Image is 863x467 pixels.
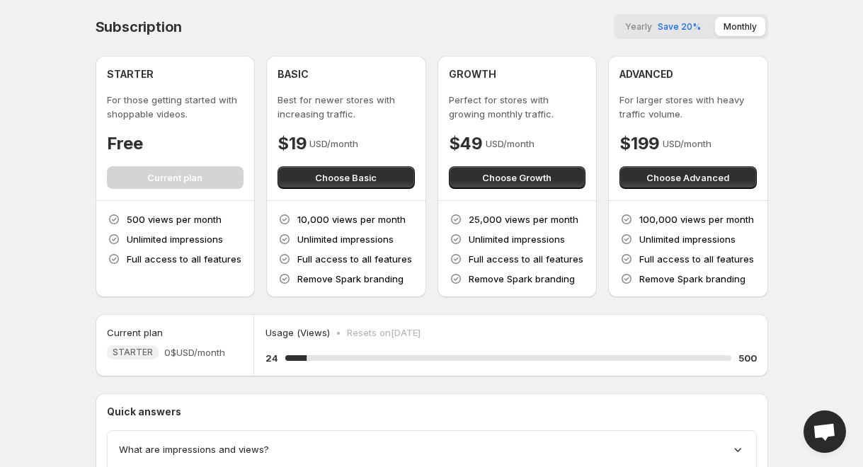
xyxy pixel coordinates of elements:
[336,325,341,340] p: •
[107,93,244,121] p: For those getting started with shoppable videos.
[265,351,278,365] h5: 24
[617,17,709,36] button: YearlySave 20%
[107,132,143,155] h4: Free
[658,21,701,32] span: Save 20%
[309,137,358,151] p: USD/month
[278,166,415,189] button: Choose Basic
[469,272,575,286] p: Remove Spark branding
[804,410,846,453] div: Open chat
[486,137,535,151] p: USD/month
[738,351,757,365] h5: 500
[639,252,754,266] p: Full access to all features
[127,252,241,266] p: Full access to all features
[639,272,745,286] p: Remove Spark branding
[639,232,736,246] p: Unlimited impressions
[639,212,754,226] p: 100,000 views per month
[619,67,673,81] h4: ADVANCED
[96,18,183,35] h4: Subscription
[663,137,711,151] p: USD/month
[625,21,652,32] span: Yearly
[449,93,586,121] p: Perfect for stores with growing monthly traffic.
[127,212,222,226] p: 500 views per month
[449,67,496,81] h4: GROWTH
[619,132,660,155] h4: $199
[315,171,377,185] span: Choose Basic
[482,171,551,185] span: Choose Growth
[469,252,583,266] p: Full access to all features
[469,232,565,246] p: Unlimited impressions
[297,212,406,226] p: 10,000 views per month
[278,67,309,81] h4: BASIC
[646,171,729,185] span: Choose Advanced
[619,166,757,189] button: Choose Advanced
[469,212,578,226] p: 25,000 views per month
[715,17,765,36] button: Monthly
[449,166,586,189] button: Choose Growth
[107,67,154,81] h4: STARTER
[164,345,225,359] span: 0$ USD/month
[297,272,404,286] p: Remove Spark branding
[449,132,483,155] h4: $49
[297,232,394,246] p: Unlimited impressions
[297,252,412,266] p: Full access to all features
[278,93,415,121] p: Best for newer stores with increasing traffic.
[619,93,757,121] p: For larger stores with heavy traffic volume.
[127,232,223,246] p: Unlimited impressions
[347,325,421,340] p: Resets on [DATE]
[265,325,330,340] p: Usage (Views)
[119,442,269,456] span: What are impressions and views?
[107,405,757,419] p: Quick answers
[278,132,307,155] h4: $19
[107,325,163,340] h5: Current plan
[113,347,153,358] span: STARTER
